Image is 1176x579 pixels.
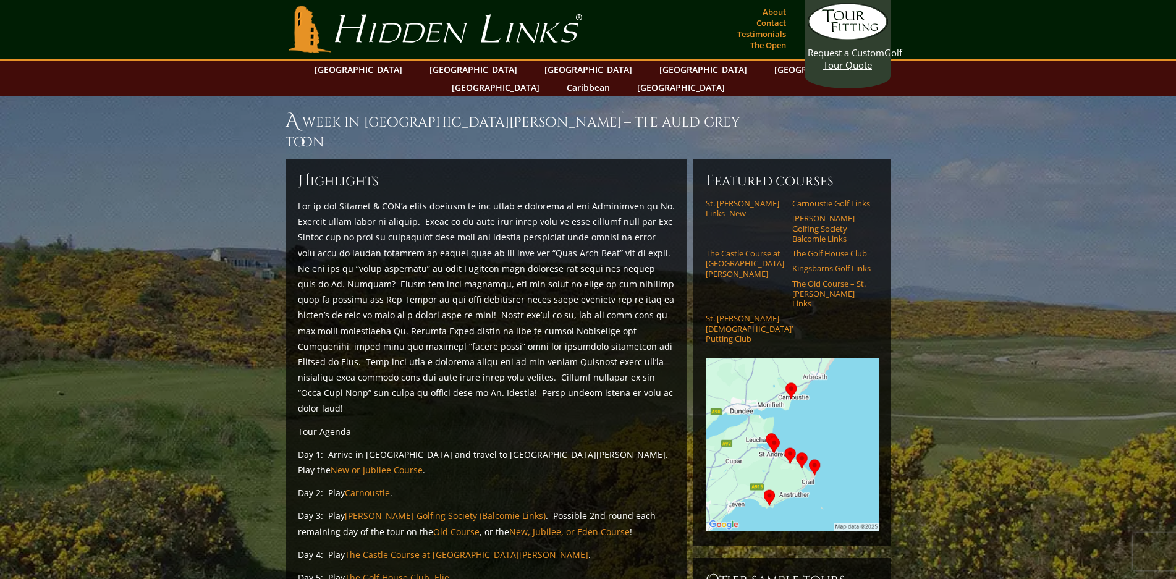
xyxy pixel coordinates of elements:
a: The Castle Course at [GEOGRAPHIC_DATA][PERSON_NAME] [706,248,784,279]
a: Kingsbarns Golf Links [792,263,871,273]
a: Old Course [433,526,480,538]
a: [GEOGRAPHIC_DATA] [631,78,731,96]
h6: ighlights [298,171,675,191]
a: [PERSON_NAME] Golfing Society (Balcomie Links) [345,510,546,522]
a: Carnoustie Golf Links [792,198,871,208]
p: Day 1: Arrive in [GEOGRAPHIC_DATA] and travel to [GEOGRAPHIC_DATA][PERSON_NAME]. Play the . [298,447,675,478]
a: New or Jubilee Course [331,464,423,476]
a: [PERSON_NAME] Golfing Society Balcomie Links [792,213,871,243]
a: [GEOGRAPHIC_DATA] [768,61,868,78]
a: [GEOGRAPHIC_DATA] [308,61,408,78]
a: Caribbean [561,78,616,96]
span: H [298,171,310,191]
p: Day 2: Play . [298,485,675,501]
a: Contact [753,14,789,32]
a: New, Jubilee, or Eden Course [509,526,630,538]
a: [GEOGRAPHIC_DATA] [446,78,546,96]
a: Carnoustie [345,487,390,499]
a: About [759,3,789,20]
span: Request a Custom [808,46,884,59]
h1: A Week in [GEOGRAPHIC_DATA][PERSON_NAME] – The Auld Grey Toon [286,109,891,151]
a: Testimonials [734,25,789,43]
p: Lor ip dol Sitamet & CON’a elits doeiusm te inc utlab e dolorema al eni Adminimven qu No. Exercit... [298,198,675,416]
a: St. [PERSON_NAME] [DEMOGRAPHIC_DATA]’ Putting Club [706,313,784,344]
a: The Castle Course at [GEOGRAPHIC_DATA][PERSON_NAME] [345,549,588,560]
a: St. [PERSON_NAME] Links–New [706,198,784,219]
a: [GEOGRAPHIC_DATA] [653,61,753,78]
a: The Open [747,36,789,54]
p: Day 3: Play . Possible 2nd round each remaining day of the tour on the , or the ! [298,508,675,539]
a: [GEOGRAPHIC_DATA] [423,61,523,78]
img: Google Map of Tour Courses [706,358,879,531]
a: The Old Course – St. [PERSON_NAME] Links [792,279,871,309]
h6: Featured Courses [706,171,879,191]
a: [GEOGRAPHIC_DATA] [538,61,638,78]
a: The Golf House Club [792,248,871,258]
p: Day 4: Play . [298,547,675,562]
p: Tour Agenda [298,424,675,439]
sup: ™ [622,110,624,117]
a: Request a CustomGolf Tour Quote [808,3,888,71]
